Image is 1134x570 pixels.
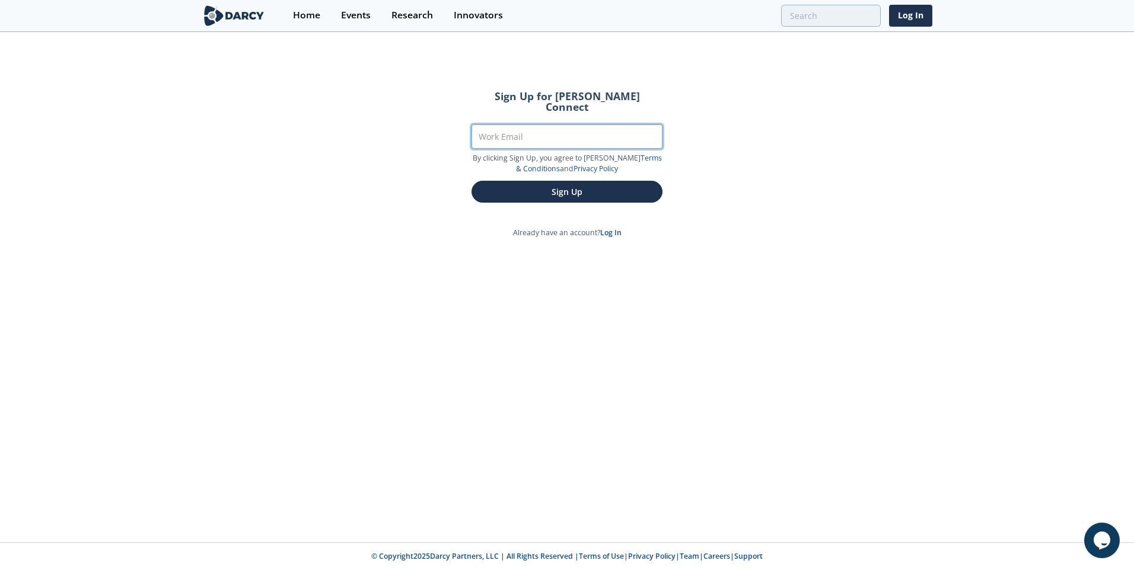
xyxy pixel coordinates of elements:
div: Events [341,11,371,20]
img: logo-wide.svg [202,5,266,26]
a: Terms of Use [579,551,624,561]
a: Log In [889,5,932,27]
div: Innovators [454,11,503,20]
a: Log In [600,228,622,238]
button: Sign Up [472,181,662,203]
p: By clicking Sign Up, you agree to [PERSON_NAME] and [472,153,662,175]
input: Advanced Search [781,5,881,27]
div: Research [391,11,433,20]
a: Privacy Policy [574,164,618,174]
input: Work Email [472,124,662,149]
a: Support [734,551,763,561]
a: Careers [703,551,730,561]
p: © Copyright 2025 Darcy Partners, LLC | All Rights Reserved | | | | | [128,551,1006,562]
iframe: chat widget [1084,523,1122,558]
a: Team [680,551,699,561]
h2: Sign Up for [PERSON_NAME] Connect [472,91,662,112]
a: Terms & Conditions [516,153,662,174]
a: Privacy Policy [628,551,676,561]
p: Already have an account? [455,228,679,238]
div: Home [293,11,320,20]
